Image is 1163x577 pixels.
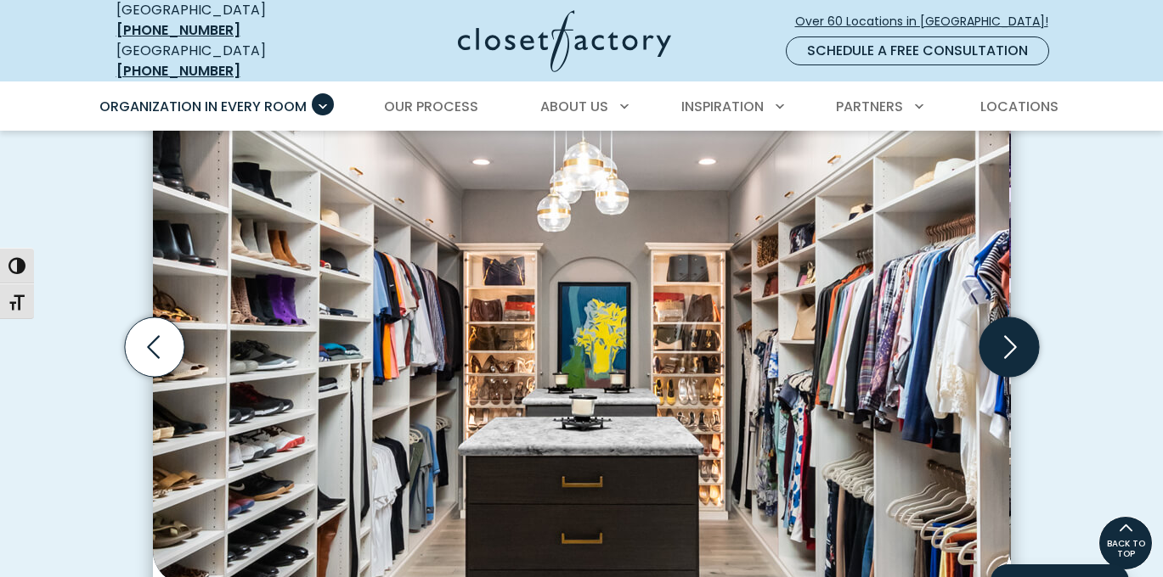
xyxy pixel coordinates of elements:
[116,61,240,81] a: [PHONE_NUMBER]
[794,7,1063,36] a: Over 60 Locations in [GEOGRAPHIC_DATA]!
[980,97,1059,116] span: Locations
[116,41,325,81] div: [GEOGRAPHIC_DATA]
[795,13,1062,31] span: Over 60 Locations in [GEOGRAPHIC_DATA]!
[1099,539,1152,559] span: BACK TO TOP
[681,97,764,116] span: Inspiration
[540,97,608,116] span: About Us
[88,83,1076,131] nav: Primary Menu
[1098,516,1153,570] a: BACK TO TOP
[384,97,478,116] span: Our Process
[836,97,903,116] span: Partners
[116,20,240,40] a: [PHONE_NUMBER]
[458,10,671,72] img: Closet Factory Logo
[118,311,191,384] button: Previous slide
[973,311,1046,384] button: Next slide
[786,36,1049,65] a: Schedule a Free Consultation
[99,97,307,116] span: Organization in Every Room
